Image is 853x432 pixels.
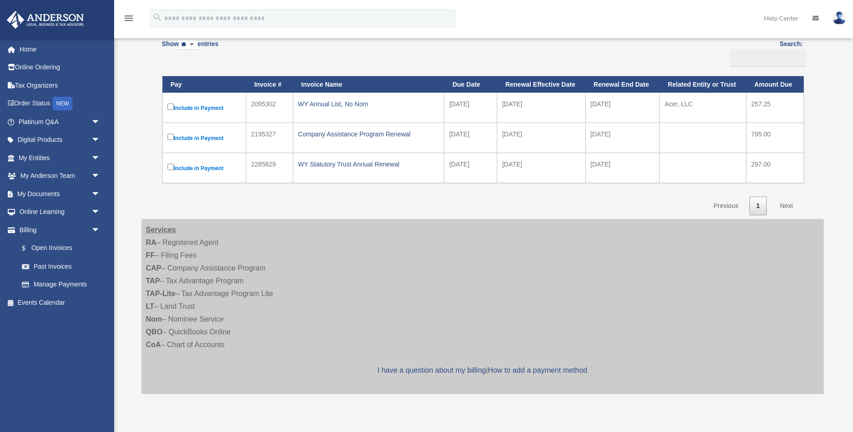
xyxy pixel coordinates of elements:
strong: RA [146,239,157,246]
label: Include in Payment [167,132,241,144]
td: 297.00 [746,153,804,183]
label: Include in Payment [167,102,241,114]
td: [DATE] [497,123,585,153]
td: [DATE] [444,123,497,153]
a: Online Learningarrow_drop_down [6,203,114,221]
a: Platinum Q&Aarrow_drop_down [6,113,114,131]
a: How to add a payment method [488,366,587,374]
strong: LT [146,302,154,310]
span: arrow_drop_down [91,149,110,167]
a: Next [773,197,800,215]
a: Events Calendar [6,293,114,312]
p: | [146,364,819,377]
a: Online Ordering [6,58,114,77]
a: Past Invoices [13,257,110,276]
input: Search: [730,49,806,67]
span: arrow_drop_down [91,131,110,150]
a: Home [6,40,114,58]
div: WY Annual List, No Nom [298,98,440,110]
input: Include in Payment [167,104,174,110]
th: Renewal Effective Date: activate to sort column ascending [497,76,585,93]
th: Renewal End Date: activate to sort column ascending [586,76,660,93]
td: 257.25 [746,93,804,123]
select: Showentries [179,40,198,50]
span: arrow_drop_down [91,221,110,239]
td: 2195327 [246,123,293,153]
a: Order StatusNEW [6,94,114,113]
div: – Registered Agent – Filing Fees – Company Assistance Program – Tax Advantage Program – Tax Advan... [141,219,824,394]
span: arrow_drop_down [91,167,110,186]
td: 795.00 [746,123,804,153]
span: arrow_drop_down [91,113,110,131]
th: Related Entity or Trust: activate to sort column ascending [659,76,746,93]
td: 2095302 [246,93,293,123]
a: menu [123,16,134,24]
strong: Services [146,226,176,234]
td: [DATE] [586,93,660,123]
label: Include in Payment [167,162,241,174]
a: Manage Payments [13,276,110,294]
a: I have a question about my billing [377,366,486,374]
a: My Entitiesarrow_drop_down [6,149,114,167]
input: Include in Payment [167,134,174,140]
td: 2285829 [246,153,293,183]
span: arrow_drop_down [91,203,110,222]
input: Include in Payment [167,164,174,170]
td: [DATE] [444,153,497,183]
strong: QBO [146,328,162,336]
a: Digital Productsarrow_drop_down [6,131,114,149]
td: [DATE] [586,123,660,153]
label: Show entries [162,38,219,59]
strong: Nom [146,315,162,323]
a: My Documentsarrow_drop_down [6,185,114,203]
label: Search: [727,38,803,67]
td: [DATE] [444,93,497,123]
th: Invoice #: activate to sort column ascending [246,76,293,93]
strong: CoA [146,341,161,349]
span: arrow_drop_down [91,185,110,203]
strong: TAP [146,277,160,285]
a: Billingarrow_drop_down [6,221,110,239]
i: search [152,12,162,22]
span: $ [27,243,31,254]
td: Acer, LLC [659,93,746,123]
div: Company Assistance Program Renewal [298,128,440,141]
img: User Pic [832,11,846,25]
div: NEW [52,97,73,110]
strong: FF [146,251,155,259]
td: [DATE] [586,153,660,183]
div: WY Statutory Trust Annual Renewal [298,158,440,171]
img: Anderson Advisors Platinum Portal [4,11,87,29]
strong: CAP [146,264,162,272]
th: Pay: activate to sort column descending [162,76,246,93]
a: Previous [706,197,745,215]
strong: TAP-Lite [146,290,176,297]
a: My Anderson Teamarrow_drop_down [6,167,114,185]
td: [DATE] [497,93,585,123]
th: Amount Due: activate to sort column ascending [746,76,804,93]
a: Tax Organizers [6,76,114,94]
td: [DATE] [497,153,585,183]
a: 1 [749,197,767,215]
a: $Open Invoices [13,239,105,258]
i: menu [123,13,134,24]
th: Due Date: activate to sort column ascending [444,76,497,93]
th: Invoice Name: activate to sort column ascending [293,76,445,93]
